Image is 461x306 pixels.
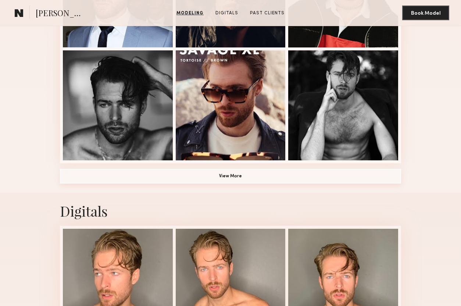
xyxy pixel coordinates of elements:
[174,10,207,17] a: Modeling
[247,10,287,17] a: Past Clients
[60,169,401,184] button: View More
[402,10,449,16] a: Book Model
[212,10,241,17] a: Digitals
[36,7,87,20] span: [PERSON_NAME]
[60,202,401,220] div: Digitals
[402,6,449,20] button: Book Model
